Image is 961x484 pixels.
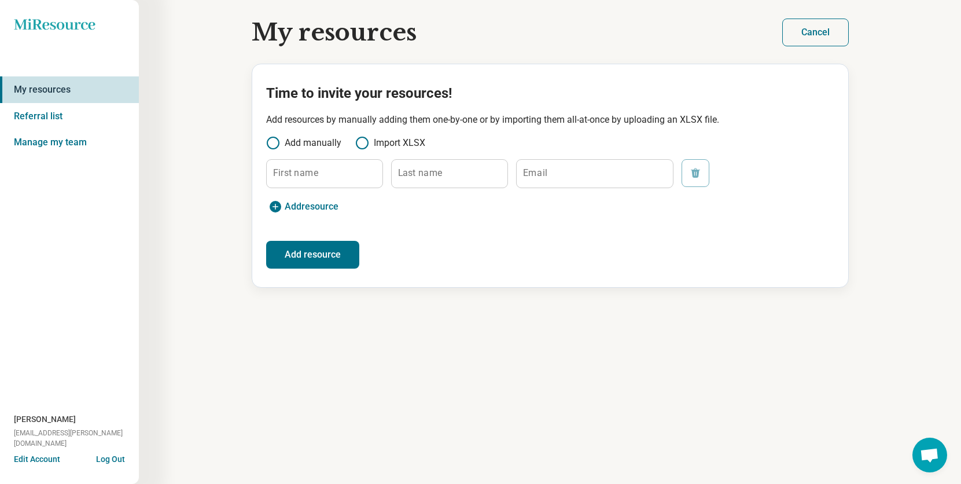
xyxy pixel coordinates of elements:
[14,453,60,465] button: Edit Account
[266,113,834,127] p: Add resources by manually adding them one-by-one or by importing them all-at-once by uploading an...
[398,168,442,178] label: Last name
[252,19,417,46] h1: My resources
[14,413,76,426] span: [PERSON_NAME]
[266,136,341,150] label: Add manually
[285,202,338,211] span: Add resource
[523,168,547,178] label: Email
[355,136,425,150] label: Import XLSX
[912,438,947,472] a: Open chat
[273,168,318,178] label: First name
[266,197,341,216] button: Addresource
[96,453,125,463] button: Log Out
[266,241,359,269] button: Add resource
[682,159,709,187] button: Remove
[782,19,849,46] button: Cancel
[266,83,834,104] h2: Time to invite your resources!
[14,428,139,449] span: [EMAIL_ADDRESS][PERSON_NAME][DOMAIN_NAME]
